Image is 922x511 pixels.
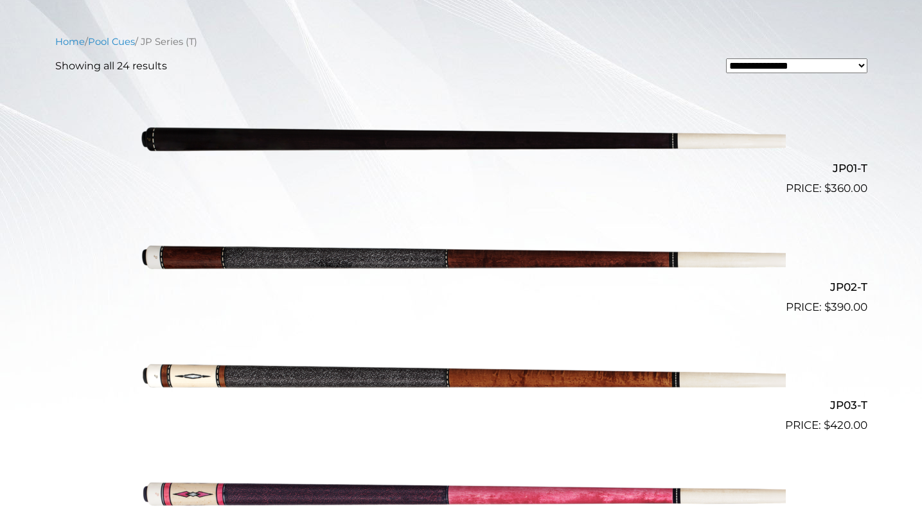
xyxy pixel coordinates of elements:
[55,275,867,299] h2: JP02-T
[824,300,867,313] bdi: 390.00
[55,394,867,417] h2: JP03-T
[824,182,831,195] span: $
[55,84,867,197] a: JP01-T $360.00
[88,36,135,48] a: Pool Cues
[55,202,867,315] a: JP02-T $390.00
[55,35,867,49] nav: Breadcrumb
[137,202,786,310] img: JP02-T
[824,419,867,431] bdi: 420.00
[824,182,867,195] bdi: 360.00
[55,157,867,180] h2: JP01-T
[137,84,786,192] img: JP01-T
[55,36,85,48] a: Home
[55,321,867,434] a: JP03-T $420.00
[824,419,830,431] span: $
[137,321,786,429] img: JP03-T
[55,58,167,74] p: Showing all 24 results
[726,58,867,74] select: Shop order
[824,300,831,313] span: $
